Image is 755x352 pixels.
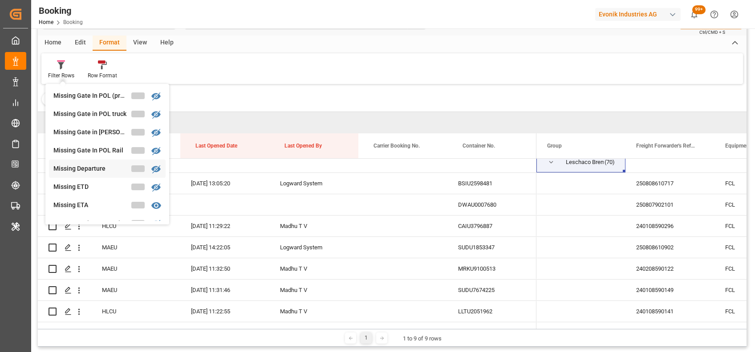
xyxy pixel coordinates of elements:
[547,143,562,149] span: Group
[68,36,93,51] div: Edit
[38,36,68,51] div: Home
[699,29,725,36] span: Ctrl/CMD + S
[595,8,681,21] div: Evonik Industries AG
[53,182,131,192] div: Missing ETD
[93,36,126,51] div: Format
[447,322,536,343] div: CAIU6347730
[180,216,269,236] div: [DATE] 11:29:22
[566,152,604,172] div: Leschaco Bremen
[53,219,131,228] div: EventsNotGivenByCarrier
[447,280,536,300] div: SUDU7674225
[636,143,696,149] span: Freight Forwarder's Reference No.
[154,36,180,51] div: Help
[625,280,714,300] div: 240108590149
[269,173,358,194] div: Logward System
[38,301,536,322] div: Press SPACE to select this row.
[447,258,536,279] div: MRKU9100513
[91,237,180,258] div: MAEU
[180,258,269,279] div: [DATE] 11:32:50
[684,4,704,24] button: show 135 new notifications
[195,143,237,149] span: Last Opened Date
[88,72,117,80] div: Row Format
[447,237,536,258] div: SUDU1853347
[53,128,131,137] div: Missing Gate in [PERSON_NAME]
[704,4,724,24] button: Help Center
[91,216,180,236] div: HLCU
[625,194,714,215] div: 250807902101
[403,334,442,343] div: 1 to 9 of 9 rows
[625,173,714,194] div: 250808610717
[39,4,83,17] div: Booking
[180,322,269,343] div: [DATE] 10:14:14
[269,216,358,236] div: Madhu T V
[447,301,536,322] div: LLTU2051962
[180,301,269,322] div: [DATE] 11:22:55
[38,237,536,258] div: Press SPACE to select this row.
[625,322,714,343] div: 240108590146
[38,194,536,216] div: Press SPACE to select this row.
[447,216,536,236] div: CAIU3796887
[38,216,536,237] div: Press SPACE to select this row.
[91,322,180,343] div: HLCU
[269,237,358,258] div: Logward System
[53,200,131,210] div: Missing ETA
[625,216,714,236] div: 240108590296
[625,301,714,322] div: 240108590141
[269,258,358,279] div: Madhu T V
[48,72,74,80] div: Filter Rows
[361,332,372,344] div: 1
[269,280,358,300] div: Madhu T V
[53,109,131,119] div: Missing Gate in POL truck
[269,301,358,322] div: Madhu T V
[91,301,180,322] div: HLCU
[447,173,536,194] div: BSIU2598481
[625,258,714,279] div: 240208590122
[38,258,536,280] div: Press SPACE to select this row.
[38,152,536,173] div: Press SPACE to select this row.
[126,36,154,51] div: View
[625,237,714,258] div: 250808610902
[38,322,536,344] div: Press SPACE to select this row.
[39,19,53,25] a: Home
[447,194,536,215] div: DWAU0007680
[53,91,131,100] div: Missing Gate In POL (precarriage: null)
[605,152,615,172] span: (70)
[91,258,180,279] div: MAEU
[38,173,536,194] div: Press SPACE to select this row.
[692,5,706,14] span: 99+
[284,143,322,149] span: Last Opened By
[180,173,269,194] div: [DATE] 13:05:20
[38,280,536,301] div: Press SPACE to select this row.
[269,322,358,343] div: Madhu T V
[595,6,684,23] button: Evonik Industries AG
[373,143,420,149] span: Carrier Booking No.
[53,146,131,155] div: Missing Gate In POL Rail
[53,164,131,173] div: Missing Departure
[91,280,180,300] div: MAEU
[463,143,495,149] span: Container No.
[180,237,269,258] div: [DATE] 14:22:05
[180,280,269,300] div: [DATE] 11:31:46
